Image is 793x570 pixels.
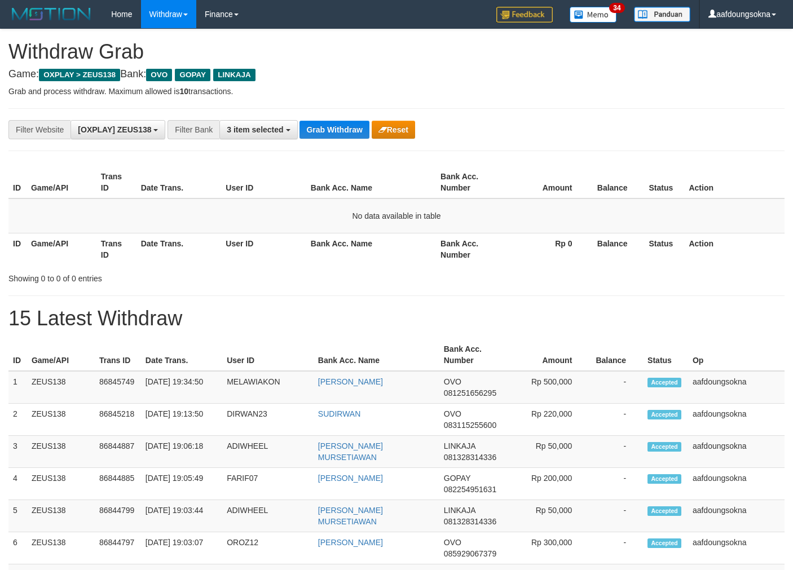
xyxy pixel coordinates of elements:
td: Rp 50,000 [508,436,589,468]
td: ZEUS138 [27,436,95,468]
td: 86845218 [95,404,141,436]
td: DIRWAN23 [222,404,314,436]
td: ZEUS138 [27,404,95,436]
th: Bank Acc. Number [439,339,509,371]
td: Rp 50,000 [508,500,589,532]
span: Copy 081328314336 to clipboard [444,453,496,462]
span: OXPLAY > ZEUS138 [39,69,120,81]
th: Game/API [27,233,96,265]
button: 3 item selected [219,120,297,139]
th: ID [8,233,27,265]
p: Grab and process withdraw. Maximum allowed is transactions. [8,86,785,97]
th: Trans ID [96,233,136,265]
td: - [589,468,643,500]
span: Copy 082254951631 to clipboard [444,485,496,494]
th: Op [688,339,785,371]
td: aafdoungsokna [688,371,785,404]
a: [PERSON_NAME] MURSETIAWAN [318,506,383,526]
span: OVO [444,538,461,547]
a: [PERSON_NAME] MURSETIAWAN [318,441,383,462]
td: FARIF07 [222,468,314,500]
td: aafdoungsokna [688,436,785,468]
span: LINKAJA [444,506,475,515]
th: Trans ID [95,339,141,371]
th: Status [645,166,685,198]
span: 34 [609,3,624,13]
td: Rp 300,000 [508,532,589,564]
img: Feedback.jpg [496,7,553,23]
td: - [589,404,643,436]
td: [DATE] 19:13:50 [141,404,222,436]
td: - [589,436,643,468]
span: OVO [444,409,461,418]
span: OVO [146,69,172,81]
td: 2 [8,404,27,436]
span: Copy 081328314336 to clipboard [444,517,496,526]
th: Bank Acc. Number [436,233,506,265]
th: User ID [221,166,306,198]
td: 86844797 [95,532,141,564]
td: [DATE] 19:05:49 [141,468,222,500]
td: aafdoungsokna [688,404,785,436]
a: [PERSON_NAME] [318,538,383,547]
td: ZEUS138 [27,532,95,564]
span: Accepted [647,506,681,516]
img: Button%20Memo.svg [570,7,617,23]
span: Accepted [647,378,681,387]
td: aafdoungsokna [688,500,785,532]
th: ID [8,339,27,371]
th: Rp 0 [506,233,589,265]
th: Balance [589,166,645,198]
th: Date Trans. [141,339,222,371]
span: Accepted [647,474,681,484]
th: Status [643,339,688,371]
img: MOTION_logo.png [8,6,94,23]
th: Amount [508,339,589,371]
th: Trans ID [96,166,136,198]
td: 4 [8,468,27,500]
th: Bank Acc. Number [436,166,506,198]
td: ZEUS138 [27,500,95,532]
h1: 15 Latest Withdraw [8,307,785,330]
td: [DATE] 19:34:50 [141,371,222,404]
span: Copy 081251656295 to clipboard [444,388,496,397]
td: Rp 200,000 [508,468,589,500]
td: MELAWIAKON [222,371,314,404]
span: Accepted [647,410,681,419]
td: aafdoungsokna [688,532,785,564]
td: ZEUS138 [27,371,95,404]
a: [PERSON_NAME] [318,377,383,386]
h4: Game: Bank: [8,69,785,80]
th: Balance [589,233,645,265]
td: - [589,532,643,564]
th: Bank Acc. Name [306,166,436,198]
span: LINKAJA [213,69,255,81]
td: 86844885 [95,468,141,500]
img: panduan.png [634,7,690,22]
th: Date Trans. [136,166,222,198]
th: User ID [221,233,306,265]
span: [OXPLAY] ZEUS138 [78,125,151,134]
th: Bank Acc. Name [306,233,436,265]
td: 3 [8,436,27,468]
button: Grab Withdraw [299,121,369,139]
strong: 10 [179,87,188,96]
button: Reset [372,121,415,139]
td: - [589,371,643,404]
td: No data available in table [8,198,785,233]
td: 86845749 [95,371,141,404]
th: Amount [506,166,589,198]
a: [PERSON_NAME] [318,474,383,483]
th: Balance [589,339,643,371]
a: SUDIRWAN [318,409,360,418]
th: Action [684,166,785,198]
span: Accepted [647,442,681,452]
th: Date Trans. [136,233,222,265]
td: aafdoungsokna [688,468,785,500]
span: Copy 083115255600 to clipboard [444,421,496,430]
td: [DATE] 19:03:07 [141,532,222,564]
td: 6 [8,532,27,564]
td: Rp 500,000 [508,371,589,404]
td: 5 [8,500,27,532]
th: ID [8,166,27,198]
